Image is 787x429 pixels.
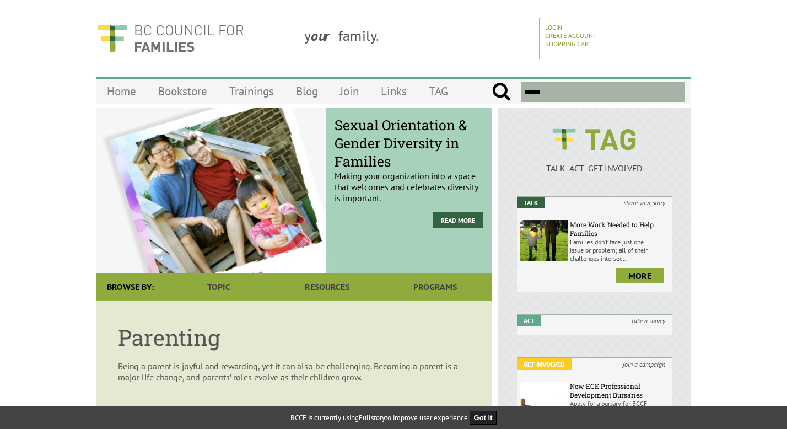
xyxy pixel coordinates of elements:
[570,382,669,399] h6: New ECE Professional Development Bursaries
[118,323,470,352] h1: Parenting
[616,358,672,370] i: join a campaign
[545,119,644,160] img: BCCF's TAG Logo
[625,315,672,326] i: take a survey
[517,315,541,326] em: Act
[517,197,545,208] em: Talk
[370,78,418,104] a: Links
[545,31,597,40] a: Create Account
[96,18,245,59] img: BC Council for FAMILIES
[517,163,672,174] p: TALK ACT GET INVOLVED
[492,82,511,102] input: Submit
[165,273,273,301] a: Topic
[96,273,165,301] div: Browse By:
[329,78,370,104] a: Join
[616,268,664,283] a: more
[617,197,672,208] i: share your story
[118,361,470,383] p: Being a parent is joyful and rewarding, yet it can also be challenging. Becoming a parent is a ma...
[545,23,562,31] a: Login
[570,238,669,262] p: Families don’t face just one issue or problem; all of their challenges intersect.
[545,40,592,48] a: Shopping Cart
[433,212,483,228] a: Read More
[285,78,329,104] a: Blog
[418,78,459,104] a: TAG
[517,358,572,370] em: Get Involved
[470,411,497,425] button: Got it
[517,152,672,174] a: TALK ACT GET INVOLVED
[147,78,218,104] a: Bookstore
[570,399,669,416] p: Apply for a bursary for BCCF trainings
[218,78,285,104] a: Trainings
[311,26,338,45] strong: our
[273,273,381,301] a: Resources
[570,220,669,238] h6: More Work Needed to Help Families
[295,18,540,59] div: y family.
[96,78,147,104] a: Home
[381,273,489,301] a: Programs
[359,413,385,422] a: Fullstory
[335,116,483,170] span: Sexual Orientation & Gender Diversity in Families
